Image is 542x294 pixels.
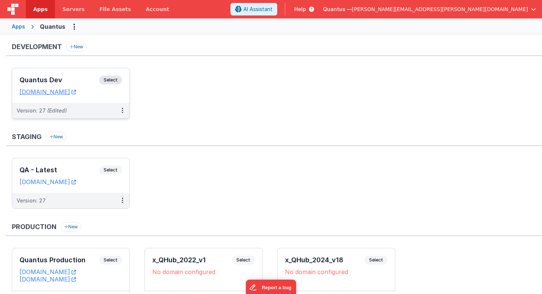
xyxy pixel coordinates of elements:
[100,6,131,13] span: File Assets
[20,76,99,84] h3: Quantus Dev
[285,256,365,264] h3: x_QHub_2024_v18
[20,178,76,186] a: [DOMAIN_NAME]
[12,43,62,51] h3: Development
[285,268,388,276] div: No domain configured
[17,107,67,114] div: Version: 27
[33,6,48,13] span: Apps
[40,22,65,31] div: Quantus
[230,3,277,15] button: AI Assistant
[20,268,76,276] a: [DOMAIN_NAME]
[232,256,255,264] span: Select
[20,166,99,174] h3: QA - Latest
[20,276,76,283] a: [DOMAIN_NAME]
[61,222,81,232] button: New
[66,42,87,52] button: New
[17,197,46,204] div: Version: 27
[99,166,122,174] span: Select
[323,6,352,13] span: Quantus —
[12,223,56,231] h3: Production
[68,21,80,32] button: Options
[152,268,255,276] div: No domain configured
[12,23,25,30] div: Apps
[243,6,272,13] span: AI Assistant
[99,76,122,84] span: Select
[47,107,67,114] span: (Edited)
[323,6,536,13] button: Quantus — [PERSON_NAME][EMAIL_ADDRESS][PERSON_NAME][DOMAIN_NAME]
[62,6,84,13] span: Servers
[99,256,122,264] span: Select
[20,256,99,264] h3: Quantus Production
[365,256,388,264] span: Select
[152,256,232,264] h3: x_QHub_2022_v1
[352,6,528,13] span: [PERSON_NAME][EMAIL_ADDRESS][PERSON_NAME][DOMAIN_NAME]
[46,132,66,142] button: New
[20,88,76,96] a: [DOMAIN_NAME]
[12,133,42,141] h3: Staging
[294,6,306,13] span: Help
